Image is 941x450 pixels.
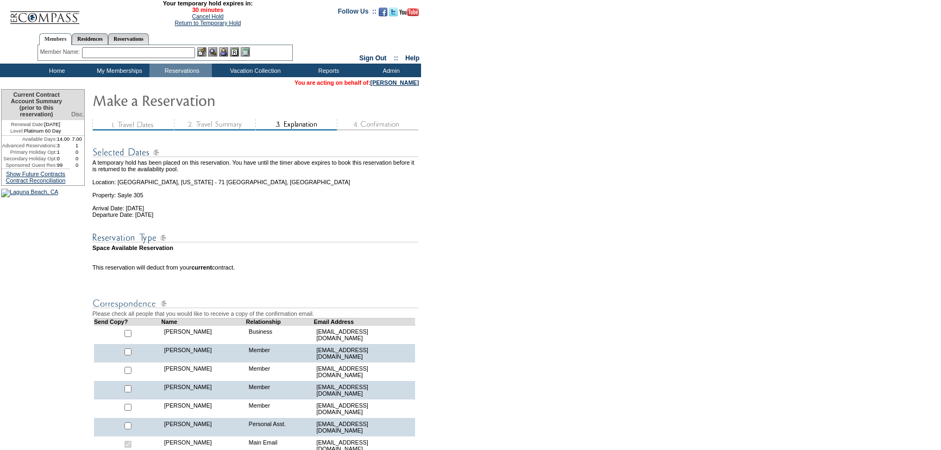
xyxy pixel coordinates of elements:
a: [PERSON_NAME] [371,79,419,86]
td: 1 [70,142,84,149]
div: Member Name: [40,47,82,57]
td: Follow Us :: [338,7,377,20]
img: Become our fan on Facebook [379,8,387,16]
img: b_calculator.gif [241,47,250,57]
td: Member [246,381,314,399]
td: Home [24,64,87,77]
td: Personal Asst. [246,418,314,436]
td: Departure Date: [DATE] [92,211,420,218]
td: Primary Holiday Opt: [2,149,57,155]
img: Follow us on Twitter [389,8,398,16]
td: [PERSON_NAME] [161,418,246,436]
td: [PERSON_NAME] [161,325,246,344]
img: Laguna Beach, CA [1,189,58,197]
a: Residences [72,33,108,45]
td: Member [246,344,314,362]
td: My Memberships [87,64,149,77]
img: Subscribe to our YouTube Channel [399,8,419,16]
span: Disc. [71,111,84,117]
img: Reservation Dates [92,146,418,159]
img: step2_state3.gif [174,119,255,130]
span: :: [394,54,398,62]
td: [PERSON_NAME] [161,344,246,362]
img: Reservation Type [92,231,418,245]
td: Relationship [246,318,314,325]
img: step4_state1.gif [337,119,418,130]
td: Email Address [313,318,415,325]
img: Impersonate [219,47,228,57]
td: 0 [70,155,84,162]
td: Admin [359,64,421,77]
a: Sign Out [359,54,386,62]
td: [EMAIL_ADDRESS][DOMAIN_NAME] [313,344,415,362]
td: Member [246,399,314,418]
span: You are acting on behalf of: [294,79,419,86]
a: Return to Temporary Hold [175,20,241,26]
td: Space Available Reservation [92,245,420,251]
img: View [208,47,217,57]
td: 99 [57,162,70,168]
td: Name [161,318,246,325]
td: Sponsored Guest Res: [2,162,57,168]
td: [EMAIL_ADDRESS][DOMAIN_NAME] [313,325,415,344]
td: A temporary hold has been placed on this reservation. You have until the timer above expires to b... [92,159,420,172]
td: 7.00 [70,136,84,142]
b: current [191,264,212,271]
td: Available Days: [2,136,57,142]
img: Reservations [230,47,239,57]
td: [EMAIL_ADDRESS][DOMAIN_NAME] [313,362,415,381]
span: Renewal Date: [11,121,44,128]
a: Show Future Contracts [6,171,65,177]
td: 1 [57,149,70,155]
td: 0 [57,155,70,162]
a: Follow us on Twitter [389,11,398,17]
a: Cancel Hold [192,13,223,20]
td: Secondary Holiday Opt: [2,155,57,162]
img: step3_state2.gif [255,119,337,130]
td: [EMAIL_ADDRESS][DOMAIN_NAME] [313,418,415,436]
td: [DATE] [2,120,70,128]
td: Platinum 60 Day [2,128,70,136]
img: Compass Home [9,2,80,24]
td: Location: [GEOGRAPHIC_DATA], [US_STATE] - 71 [GEOGRAPHIC_DATA], [GEOGRAPHIC_DATA] [92,172,420,185]
td: Advanced Reservations: [2,142,57,149]
td: [EMAIL_ADDRESS][DOMAIN_NAME] [313,381,415,399]
td: Send Copy? [94,318,162,325]
td: [PERSON_NAME] [161,399,246,418]
span: Please check all people that you would like to receive a copy of the confirmation email. [92,310,314,317]
td: Business [246,325,314,344]
img: Make Reservation [92,89,310,111]
img: step1_state3.gif [92,119,174,130]
td: Reports [296,64,359,77]
td: [EMAIL_ADDRESS][DOMAIN_NAME] [313,399,415,418]
td: 3 [57,142,70,149]
span: 30 minutes [85,7,330,13]
td: Member [246,362,314,381]
a: Reservations [108,33,149,45]
a: Subscribe to our YouTube Channel [399,11,419,17]
a: Become our fan on Facebook [379,11,387,17]
span: Level: [10,128,24,134]
td: Current Contract Account Summary (prior to this reservation) [2,90,70,120]
td: [PERSON_NAME] [161,362,246,381]
td: Reservations [149,64,212,77]
td: Arrival Date: [DATE] [92,198,420,211]
a: Members [39,33,72,45]
td: 14.00 [57,136,70,142]
td: This reservation will deduct from your contract. [92,264,420,271]
td: Vacation Collection [212,64,296,77]
td: Property: Sayle 305 [92,185,420,198]
a: Contract Reconciliation [6,177,66,184]
td: 0 [70,149,84,155]
td: 0 [70,162,84,168]
a: Help [405,54,419,62]
img: b_edit.gif [197,47,206,57]
td: [PERSON_NAME] [161,381,246,399]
